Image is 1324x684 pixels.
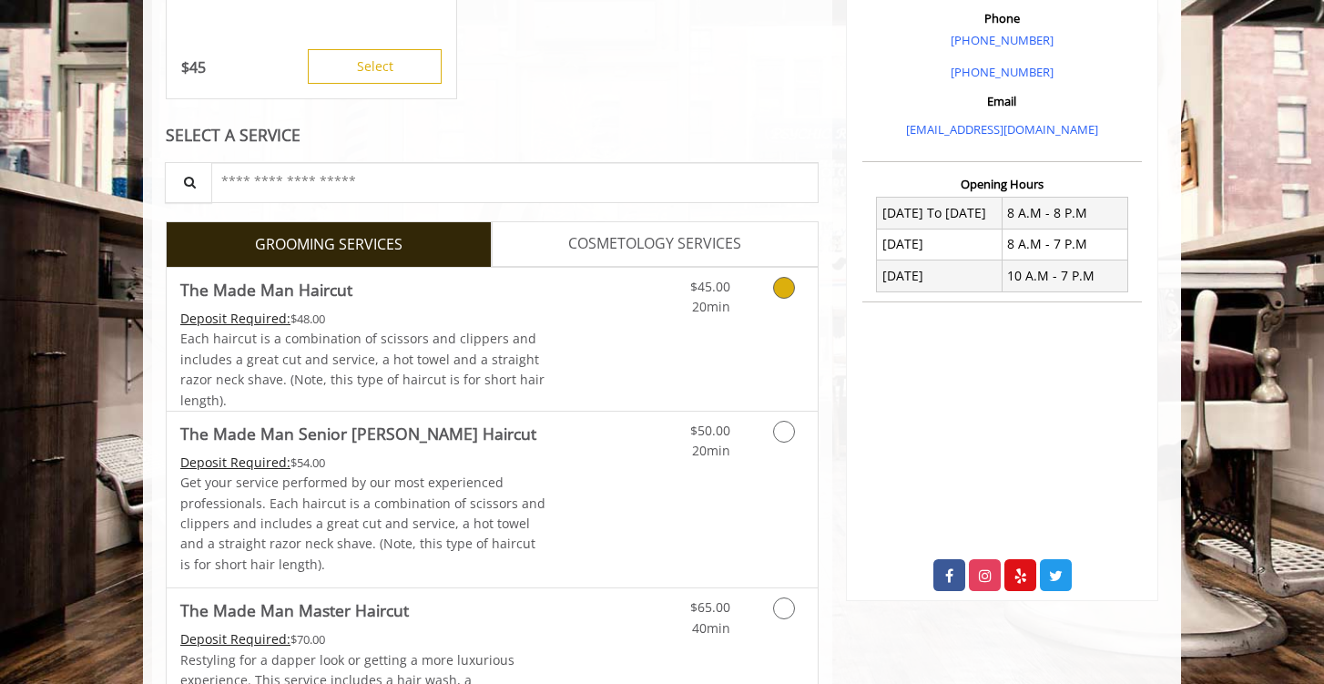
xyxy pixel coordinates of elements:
[180,629,546,649] div: $70.00
[180,630,290,648] span: This service needs some Advance to be paid before we block your appointment
[1002,260,1127,291] td: 10 A.M - 7 P.M
[180,597,409,623] b: The Made Man Master Haircut
[165,162,212,203] button: Service Search
[692,619,730,637] span: 40min
[568,232,741,256] span: COSMETOLOGY SERVICES
[951,64,1054,80] a: [PHONE_NUMBER]
[877,260,1003,291] td: [DATE]
[692,442,730,459] span: 20min
[690,598,730,616] span: $65.00
[180,309,546,329] div: $48.00
[166,127,819,144] div: SELECT A SERVICE
[180,277,352,302] b: The Made Man Haircut
[1002,229,1127,260] td: 8 A.M - 7 P.M
[862,178,1142,190] h3: Opening Hours
[181,57,189,77] span: $
[180,473,546,575] p: Get your service performed by our most experienced professionals. Each haircut is a combination o...
[180,453,546,473] div: $54.00
[180,454,290,471] span: This service needs some Advance to be paid before we block your appointment
[255,233,402,257] span: GROOMING SERVICES
[951,32,1054,48] a: [PHONE_NUMBER]
[180,330,545,408] span: Each haircut is a combination of scissors and clippers and includes a great cut and service, a ho...
[181,57,206,77] p: 45
[1002,198,1127,229] td: 8 A.M - 8 P.M
[690,278,730,295] span: $45.00
[690,422,730,439] span: $50.00
[877,229,1003,260] td: [DATE]
[180,310,290,327] span: This service needs some Advance to be paid before we block your appointment
[867,12,1137,25] h3: Phone
[180,421,536,446] b: The Made Man Senior [PERSON_NAME] Haircut
[906,121,1098,138] a: [EMAIL_ADDRESS][DOMAIN_NAME]
[308,49,442,84] button: Select
[877,198,1003,229] td: [DATE] To [DATE]
[692,298,730,315] span: 20min
[867,95,1137,107] h3: Email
